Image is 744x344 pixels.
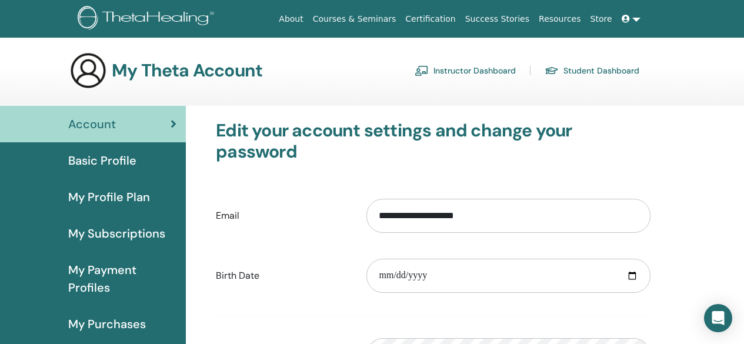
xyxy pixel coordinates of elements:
img: logo.png [78,6,218,32]
a: Store [586,8,617,30]
label: Birth Date [207,265,358,287]
a: Resources [534,8,586,30]
a: About [274,8,308,30]
a: Certification [401,8,460,30]
h3: Edit your account settings and change your password [216,120,650,162]
a: Instructor Dashboard [415,61,516,80]
a: Student Dashboard [545,61,639,80]
img: chalkboard-teacher.svg [415,65,429,76]
img: generic-user-icon.jpg [69,52,107,89]
span: Account [68,115,116,133]
span: My Profile Plan [68,188,150,206]
div: Open Intercom Messenger [704,304,732,332]
span: My Purchases [68,315,146,333]
h3: My Theta Account [112,60,262,81]
a: Success Stories [461,8,534,30]
span: My Payment Profiles [68,261,176,296]
span: My Subscriptions [68,225,165,242]
a: Courses & Seminars [308,8,401,30]
span: Basic Profile [68,152,136,169]
label: Email [207,205,358,227]
img: graduation-cap.svg [545,66,559,76]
